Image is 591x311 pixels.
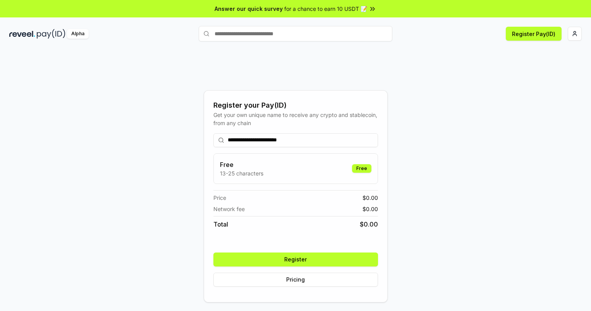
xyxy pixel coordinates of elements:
[220,160,263,169] h3: Free
[213,194,226,202] span: Price
[284,5,367,13] span: for a chance to earn 10 USDT 📝
[213,273,378,287] button: Pricing
[37,29,65,39] img: pay_id
[352,164,371,173] div: Free
[67,29,89,39] div: Alpha
[506,27,562,41] button: Register Pay(ID)
[360,220,378,229] span: $ 0.00
[9,29,35,39] img: reveel_dark
[213,111,378,127] div: Get your own unique name to receive any crypto and stablecoin, from any chain
[213,205,245,213] span: Network fee
[363,194,378,202] span: $ 0.00
[213,100,378,111] div: Register your Pay(ID)
[213,220,228,229] span: Total
[363,205,378,213] span: $ 0.00
[215,5,283,13] span: Answer our quick survey
[220,169,263,177] p: 13-25 characters
[213,253,378,266] button: Register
